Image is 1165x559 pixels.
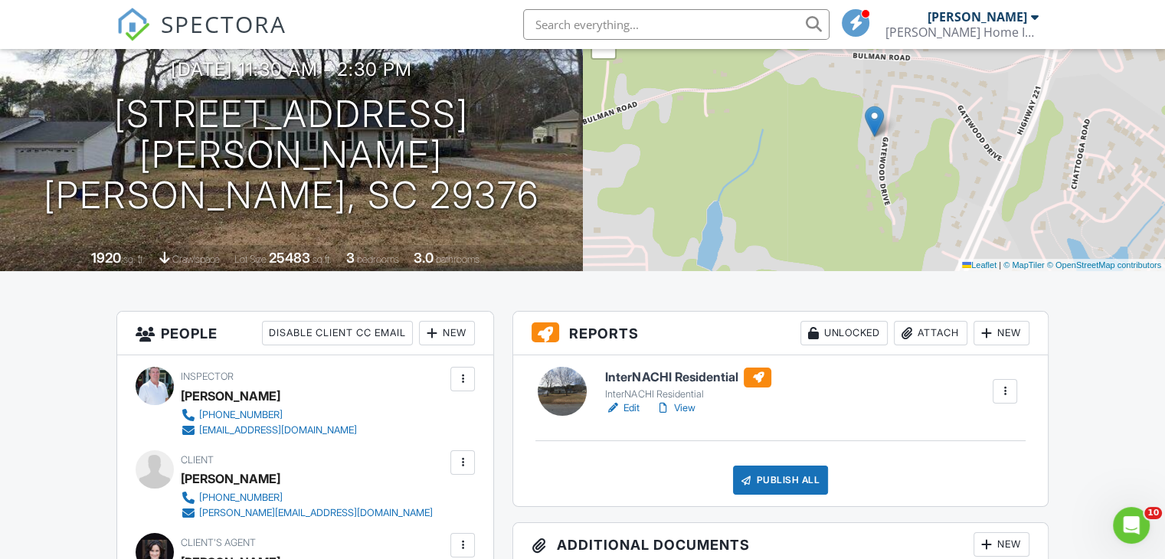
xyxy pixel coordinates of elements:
a: View [655,400,695,416]
a: Edit [605,400,640,416]
img: Marker [865,106,884,137]
span: Lot Size [234,253,267,265]
div: [PHONE_NUMBER] [199,492,283,504]
span: SPECTORA [161,8,286,40]
div: InterNACHI Residential [605,388,771,400]
a: SPECTORA [116,21,286,53]
span: Inspector [181,371,234,382]
span: Client [181,454,214,466]
span: 10 [1144,507,1162,519]
span: sq.ft. [313,253,332,265]
span: crawlspace [172,253,220,265]
iframe: Intercom live chat [1113,507,1150,544]
h3: People [117,312,493,355]
a: [EMAIL_ADDRESS][DOMAIN_NAME] [181,423,357,438]
a: [PHONE_NUMBER] [181,490,433,505]
input: Search everything... [523,9,830,40]
div: 1920 [91,250,121,266]
div: [PERSON_NAME] [181,384,280,407]
span: bedrooms [357,253,399,265]
a: © OpenStreetMap contributors [1047,260,1161,270]
div: [PERSON_NAME][EMAIL_ADDRESS][DOMAIN_NAME] [199,507,433,519]
h6: InterNACHI Residential [605,368,771,387]
div: New [419,321,475,345]
div: 25483 [269,250,310,266]
a: InterNACHI Residential InterNACHI Residential [605,368,771,401]
div: Unlocked [800,321,888,345]
h3: [DATE] 11:30 am - 2:30 pm [171,59,412,80]
span: bathrooms [436,253,479,265]
span: sq. ft. [123,253,145,265]
div: New [974,321,1029,345]
div: [PERSON_NAME] [928,9,1027,25]
h3: Reports [513,312,1048,355]
div: [EMAIL_ADDRESS][DOMAIN_NAME] [199,424,357,436]
div: Phil Knox Home Inspections LLC [885,25,1039,40]
a: [PHONE_NUMBER] [181,407,357,423]
div: 3 [346,250,355,266]
a: © MapTiler [1003,260,1045,270]
a: [PERSON_NAME][EMAIL_ADDRESS][DOMAIN_NAME] [181,505,433,521]
div: Publish All [733,466,829,495]
div: Attach [894,321,967,345]
span: Client's Agent [181,537,256,548]
a: Leaflet [962,260,996,270]
img: The Best Home Inspection Software - Spectora [116,8,150,41]
div: Disable Client CC Email [262,321,413,345]
div: 3.0 [414,250,434,266]
div: New [974,532,1029,557]
span: | [999,260,1001,270]
h1: [STREET_ADDRESS][PERSON_NAME] [PERSON_NAME], SC 29376 [25,94,558,215]
div: [PERSON_NAME] [181,467,280,490]
div: [PHONE_NUMBER] [199,409,283,421]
